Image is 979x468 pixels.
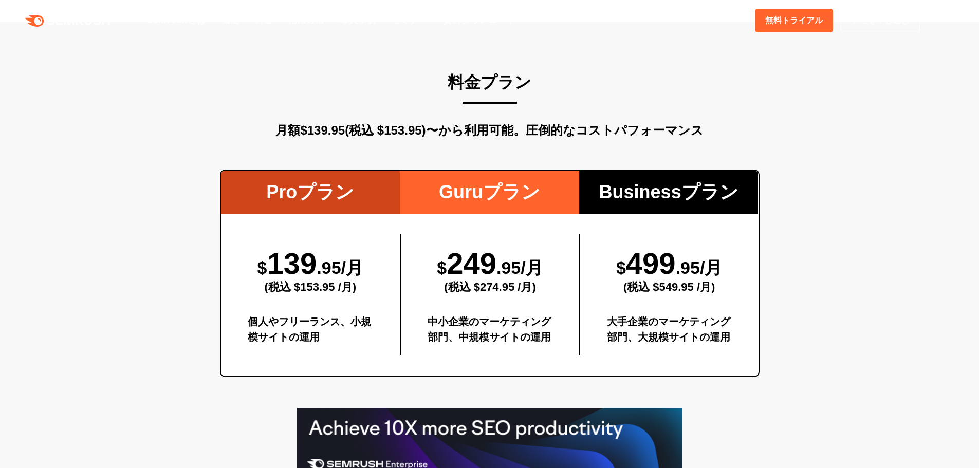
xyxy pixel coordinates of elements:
[257,258,267,277] span: $
[220,121,760,140] div: 月額$139.95(税込 $153.95)〜から利用可能。圧倒的なコストパフォーマンス
[765,14,823,27] span: 無料トライアル
[248,314,374,355] div: 個人やフリーランス、小規模サイトの運用
[220,68,760,96] h3: 料金プラン
[437,258,447,277] span: $
[147,16,206,25] a: Semrushとは
[248,269,374,305] div: (税込 $153.95 /月)
[496,258,543,277] span: .95/月
[579,171,759,214] div: Businessプラン
[221,171,400,214] div: Proプラン
[428,269,552,305] div: (税込 $274.95 /月)
[841,9,920,32] a: デモを申し込む
[248,234,374,305] div: 139
[317,258,363,277] span: .95/月
[428,234,552,305] div: 249
[755,9,833,32] a: 無料トライアル
[428,314,552,355] div: 中小企業のマーケティング部門、中規模サイトの運用
[392,16,428,25] a: セミナー
[852,14,909,27] span: デモを申し込む
[289,16,325,25] a: 活用方法
[444,16,516,25] a: 資料ダウンロード
[340,16,376,25] a: 導入事例
[607,234,732,305] div: 499
[607,314,732,355] div: 大手企業のマーケティング部門、大規模サイトの運用
[616,258,626,277] span: $
[676,258,723,277] span: .95/月
[400,171,579,214] div: Guruプラン
[255,16,273,25] a: 料金
[221,16,239,25] a: 機能
[607,269,732,305] div: (税込 $549.95 /月)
